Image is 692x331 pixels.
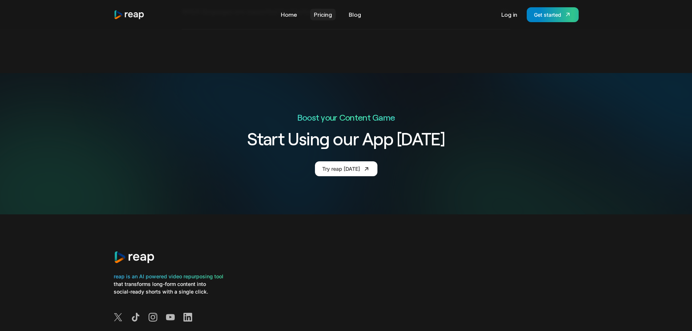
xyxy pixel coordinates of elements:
[534,11,561,19] div: Get started
[277,9,301,20] a: Home
[114,273,223,280] div: reap is an AI powered video repurposing tool
[315,161,377,176] a: Try reap [DATE]
[114,10,145,20] a: home
[345,9,365,20] a: Blog
[310,9,336,20] a: Pricing
[527,7,579,22] a: Get started
[498,9,521,20] a: Log in
[114,280,223,295] div: that transforms long-form content into social-ready shorts with a single click.
[207,112,486,123] p: Boost your Content Game
[207,127,486,150] h2: Start Using our App [DATE]
[114,10,145,20] img: reap logo
[322,165,360,173] div: Try reap [DATE]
